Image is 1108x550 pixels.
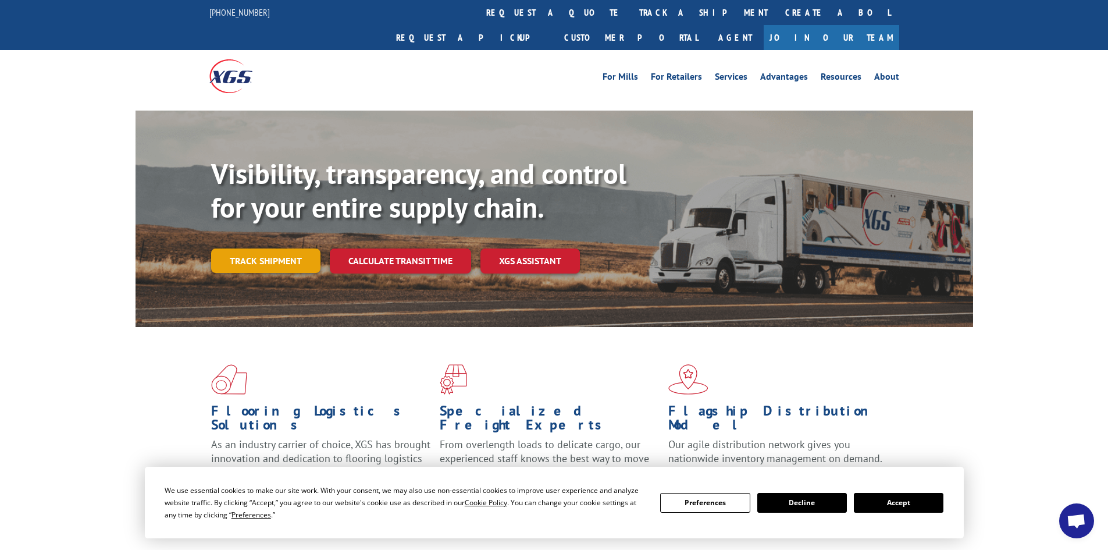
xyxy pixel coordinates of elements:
div: Cookie Consent Prompt [145,467,964,538]
a: Calculate transit time [330,249,471,274]
div: We use essential cookies to make our site work. With your consent, we may also use non-essential ... [165,484,646,521]
a: Resources [821,72,861,85]
img: xgs-icon-total-supply-chain-intelligence-red [211,364,247,395]
img: xgs-icon-focused-on-flooring-red [440,364,467,395]
a: Join Our Team [764,25,899,50]
span: As an industry carrier of choice, XGS has brought innovation and dedication to flooring logistics... [211,438,430,479]
a: Track shipment [211,249,320,273]
a: [PHONE_NUMBER] [209,6,270,18]
button: Preferences [660,493,750,513]
a: For Mills [603,72,638,85]
img: xgs-icon-flagship-distribution-model-red [668,364,708,395]
a: Services [715,72,747,85]
h1: Specialized Freight Experts [440,404,660,438]
a: For Retailers [651,72,702,85]
div: Open chat [1059,503,1094,538]
span: Cookie Policy [465,498,507,508]
p: From overlength loads to delicate cargo, our experienced staff knows the best way to move your fr... [440,438,660,489]
a: Advantages [760,72,808,85]
a: Request a pickup [387,25,555,50]
span: Preferences [231,510,271,520]
a: About [874,72,899,85]
h1: Flooring Logistics Solutions [211,404,431,438]
a: XGS ASSISTANT [480,249,580,274]
button: Decline [757,493,847,513]
a: Agent [707,25,764,50]
h1: Flagship Distribution Model [668,404,888,438]
span: Our agile distribution network gives you nationwide inventory management on demand. [668,438,882,465]
b: Visibility, transparency, and control for your entire supply chain. [211,155,626,225]
button: Accept [854,493,943,513]
a: Customer Portal [555,25,707,50]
